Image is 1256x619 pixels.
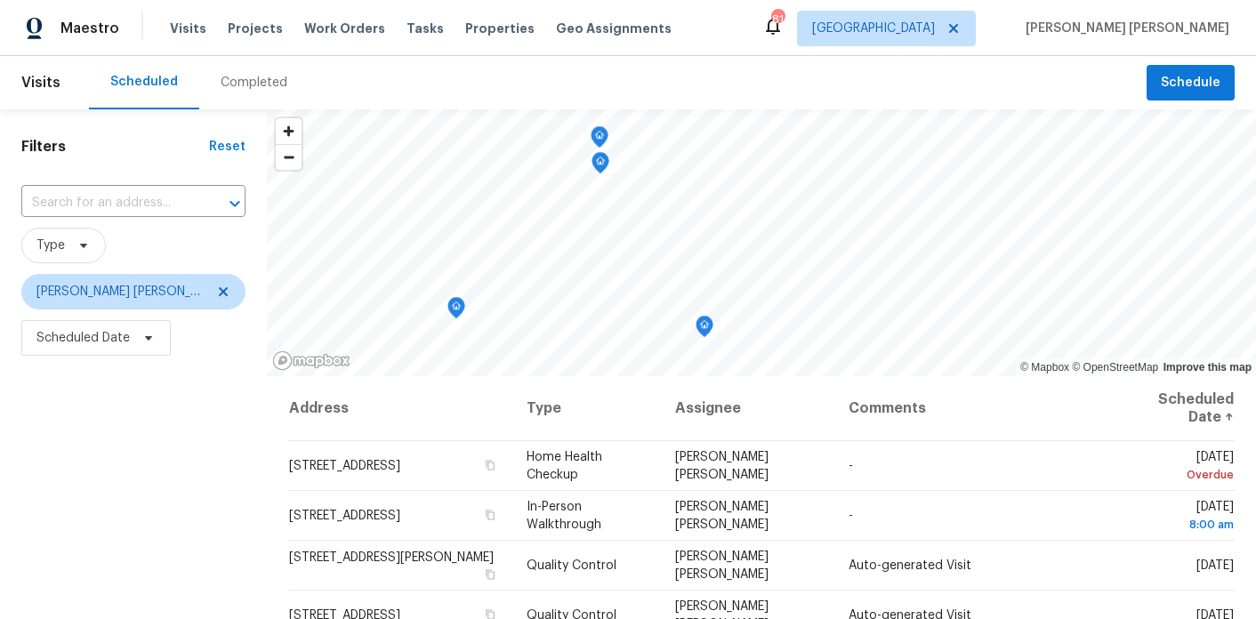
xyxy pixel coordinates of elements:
[1132,516,1234,534] div: 8:00 am
[288,376,512,441] th: Address
[482,567,498,583] button: Copy Address
[21,138,209,156] h1: Filters
[1020,361,1069,374] a: Mapbox
[512,376,661,441] th: Type
[527,501,601,531] span: In-Person Walkthrough
[592,152,609,180] div: Map marker
[1196,559,1234,572] span: [DATE]
[267,109,1256,376] canvas: Map
[556,20,672,37] span: Geo Assignments
[849,559,971,572] span: Auto-generated Visit
[60,20,119,37] span: Maestro
[675,551,769,581] span: [PERSON_NAME] [PERSON_NAME]
[1132,466,1234,484] div: Overdue
[272,350,350,371] a: Mapbox homepage
[304,20,385,37] span: Work Orders
[276,144,302,170] button: Zoom out
[465,20,535,37] span: Properties
[36,237,65,254] span: Type
[1132,451,1234,484] span: [DATE]
[1118,376,1235,441] th: Scheduled Date ↑
[36,283,205,301] span: [PERSON_NAME] [PERSON_NAME]
[209,138,246,156] div: Reset
[276,118,302,144] button: Zoom in
[675,501,769,531] span: [PERSON_NAME] [PERSON_NAME]
[289,551,494,564] span: [STREET_ADDRESS][PERSON_NAME]
[1132,501,1234,534] span: [DATE]
[21,189,196,217] input: Search for an address...
[228,20,283,37] span: Projects
[834,376,1118,441] th: Comments
[675,451,769,481] span: [PERSON_NAME] [PERSON_NAME]
[36,329,130,347] span: Scheduled Date
[407,22,444,35] span: Tasks
[661,376,834,441] th: Assignee
[591,126,608,154] div: Map marker
[527,559,616,572] span: Quality Control
[771,11,784,28] div: 81
[482,507,498,523] button: Copy Address
[1072,361,1158,374] a: OpenStreetMap
[1161,72,1220,94] span: Schedule
[849,510,853,522] span: -
[289,460,400,472] span: [STREET_ADDRESS]
[1147,65,1235,101] button: Schedule
[170,20,206,37] span: Visits
[21,63,60,102] span: Visits
[849,460,853,472] span: -
[221,74,287,92] div: Completed
[1163,361,1252,374] a: Improve this map
[1018,20,1229,37] span: [PERSON_NAME] [PERSON_NAME]
[276,145,302,170] span: Zoom out
[289,510,400,522] span: [STREET_ADDRESS]
[222,191,247,216] button: Open
[110,73,178,91] div: Scheduled
[696,316,713,343] div: Map marker
[812,20,935,37] span: [GEOGRAPHIC_DATA]
[482,457,498,473] button: Copy Address
[447,297,465,325] div: Map marker
[527,451,602,481] span: Home Health Checkup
